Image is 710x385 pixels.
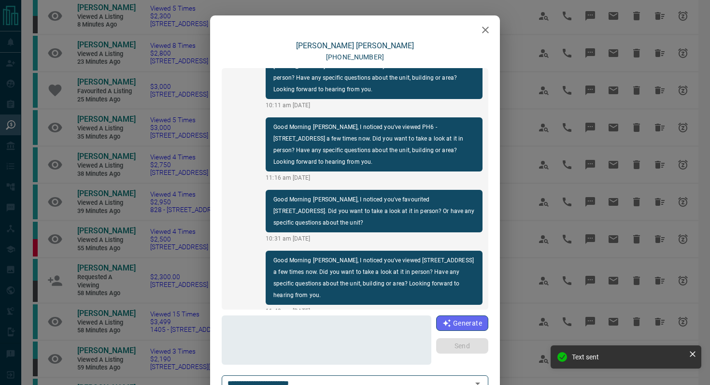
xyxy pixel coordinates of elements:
p: Good Morning [PERSON_NAME], I noticed you've viewed PH6 - [STREET_ADDRESS] a few times now. Did y... [273,121,475,168]
a: [PERSON_NAME] [PERSON_NAME] [296,41,414,50]
p: 10:11 am [DATE] [266,101,483,110]
p: Good Morning [PERSON_NAME], I noticed you've viewed [STREET_ADDRESS] a few times now. Did you wan... [273,255,475,301]
p: 11:48 am [DATE] [266,307,483,315]
div: Text sent [572,353,685,361]
p: 10:31 am [DATE] [266,234,483,243]
p: 11:16 am [DATE] [266,173,483,182]
p: Good Morning [PERSON_NAME], I noticed you've favourited [STREET_ADDRESS]. Did you want to take a ... [273,194,475,228]
p: [PHONE_NUMBER] [326,52,384,62]
p: Good Morning [PERSON_NAME], I noticed you've viewed PH6 - [STREET_ADDRESS] a few times now. Did y... [273,49,475,95]
button: Generate [436,315,488,331]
